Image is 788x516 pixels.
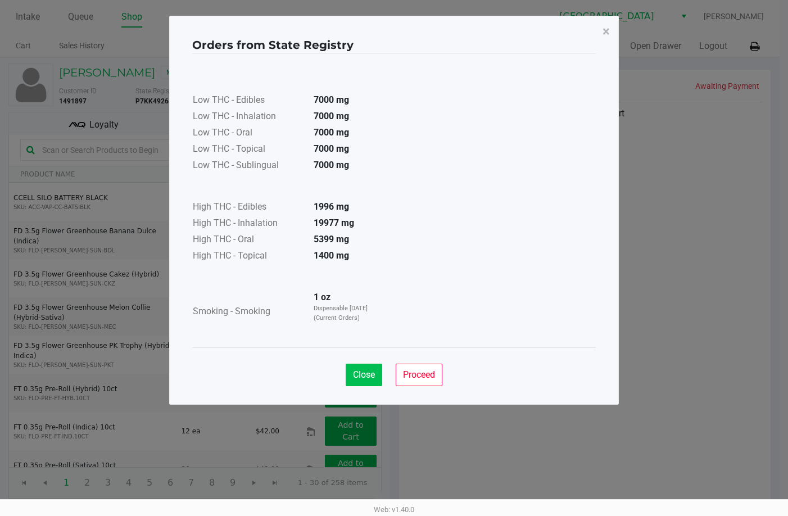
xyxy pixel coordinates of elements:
td: Low THC - Oral [192,125,305,142]
strong: 1996 mg [314,201,349,212]
button: Proceed [396,364,442,386]
strong: 7000 mg [314,127,349,138]
td: High THC - Oral [192,232,305,248]
td: High THC - Inhalation [192,216,305,232]
span: Web: v1.40.0 [374,505,414,514]
p: Dispensable [DATE] (Current Orders) [314,304,374,323]
span: Close [353,369,375,380]
td: Low THC - Topical [192,142,305,158]
strong: 7000 mg [314,111,349,121]
td: Low THC - Edibles [192,93,305,109]
strong: 7000 mg [314,143,349,154]
strong: 1400 mg [314,250,349,261]
span: × [603,24,610,39]
span: Proceed [403,369,435,380]
td: Low THC - Sublingual [192,158,305,174]
button: Close [346,364,382,386]
strong: 19977 mg [314,218,354,228]
strong: 7000 mg [314,94,349,105]
td: Smoking - Smoking [192,290,305,334]
strong: 5399 mg [314,234,349,245]
button: Close [594,16,619,47]
td: Low THC - Inhalation [192,109,305,125]
h4: Orders from State Registry [192,37,354,53]
strong: 1 oz [314,292,330,302]
strong: 7000 mg [314,160,349,170]
td: High THC - Edibles [192,200,305,216]
td: High THC - Topical [192,248,305,265]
